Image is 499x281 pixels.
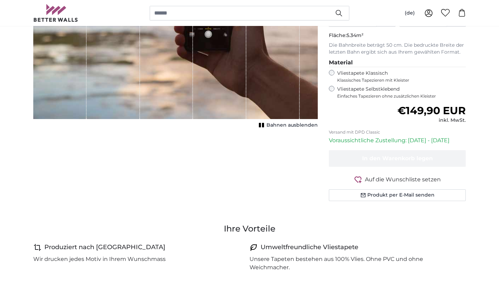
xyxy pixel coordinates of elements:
[397,104,466,117] span: €149,90 EUR
[337,93,466,99] span: Einfaches Tapezieren ohne zusätzlichen Kleister
[329,175,466,184] button: Auf die Wunschliste setzen
[337,70,460,83] label: Vliestapete Klassisch
[249,255,460,272] p: Unsere Tapeten bestehen aus 100% Vlies. Ohne PVC und ohne Weichmacher.
[362,155,433,162] span: In den Warenkorb legen
[329,189,466,201] button: Produkt per E-Mail senden
[347,32,364,38] span: 5.34m²
[33,4,78,22] img: Betterwalls
[337,78,460,83] span: Klassisches Tapezieren mit Kleister
[329,136,466,145] p: Voraussichtliche Zustellung: [DATE] - [DATE]
[399,7,420,19] button: (de)
[329,42,466,56] p: Die Bahnbreite beträgt 50 cm. Die bedruckte Breite der letzten Bahn ergibt sich aus Ihrem gewählt...
[337,86,466,99] label: Vliestapete Selbstklebend
[329,58,466,67] legend: Material
[266,122,318,129] span: Bahnen ausblenden
[365,175,441,184] span: Auf die Wunschliste setzen
[33,255,166,263] p: Wir drucken jedes Motiv in Ihrem Wunschmass
[329,32,466,39] p: Fläche:
[261,243,358,252] h4: Umweltfreundliche Vliestapete
[397,117,466,124] div: inkl. MwSt.
[329,129,466,135] p: Versand mit DPD Classic
[329,150,466,167] button: In den Warenkorb legen
[257,120,318,130] button: Bahnen ausblenden
[33,223,466,234] h3: Ihre Vorteile
[44,243,165,252] h4: Produziert nach [GEOGRAPHIC_DATA]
